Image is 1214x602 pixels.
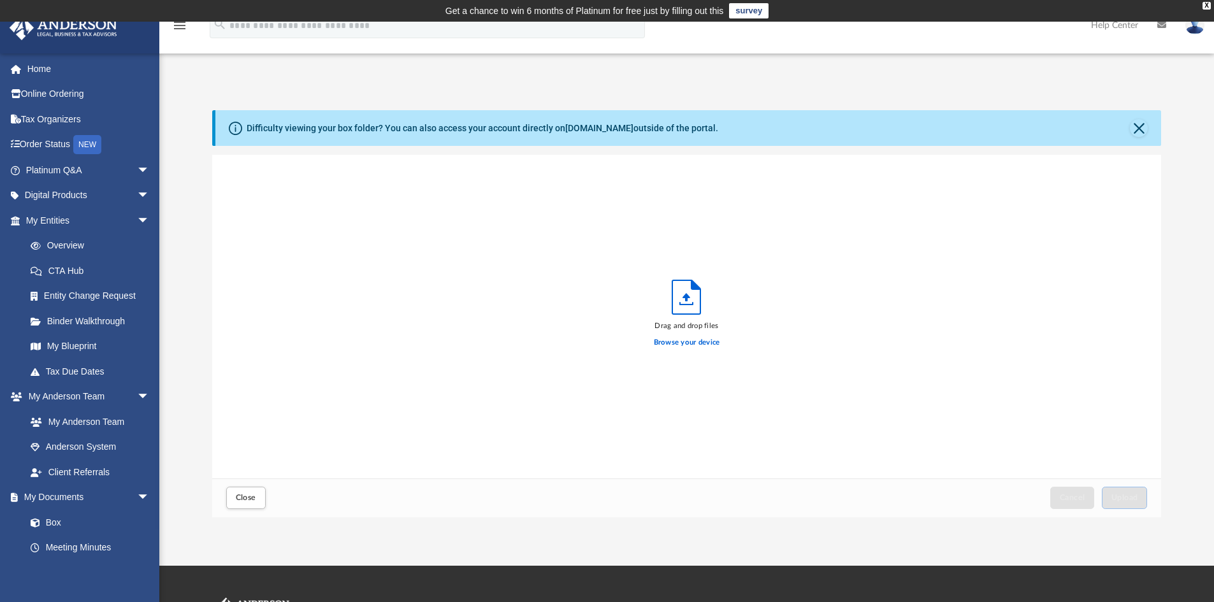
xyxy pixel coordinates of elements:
a: Online Ordering [9,82,169,107]
a: My Entitiesarrow_drop_down [9,208,169,233]
a: My Documentsarrow_drop_down [9,485,163,510]
a: My Anderson Team [18,409,156,434]
span: Cancel [1060,494,1085,501]
div: close [1203,2,1211,10]
a: My Blueprint [18,334,163,359]
img: User Pic [1185,16,1204,34]
a: Platinum Q&Aarrow_drop_down [9,157,169,183]
a: Order StatusNEW [9,132,169,158]
button: Close [1130,119,1148,137]
button: Cancel [1050,487,1095,509]
span: arrow_drop_down [137,485,163,511]
span: arrow_drop_down [137,208,163,234]
div: Upload [212,155,1162,517]
a: My Anderson Teamarrow_drop_down [9,384,163,410]
a: Box [18,510,156,535]
span: Upload [1111,494,1138,501]
span: arrow_drop_down [137,384,163,410]
div: Get a chance to win 6 months of Platinum for free just by filling out this [445,3,724,18]
span: Close [236,494,256,501]
i: search [213,17,227,31]
label: Browse your device [654,337,720,348]
a: Binder Walkthrough [18,308,169,334]
a: CTA Hub [18,258,169,283]
a: Overview [18,233,169,259]
a: Tax Due Dates [18,359,169,384]
div: NEW [73,135,101,154]
div: Difficulty viewing your box folder? You can also access your account directly on outside of the p... [247,122,718,135]
span: arrow_drop_down [137,183,163,209]
a: Home [9,56,169,82]
a: Digital Productsarrow_drop_down [9,183,169,208]
i: menu [172,18,187,33]
button: Upload [1102,487,1148,509]
a: Entity Change Request [18,283,169,309]
a: survey [729,3,769,18]
a: Anderson System [18,434,163,460]
a: Tax Organizers [9,106,169,132]
span: arrow_drop_down [137,157,163,183]
a: menu [172,24,187,33]
a: Client Referrals [18,459,163,485]
a: Meeting Minutes [18,535,163,561]
button: Close [226,487,266,509]
img: Anderson Advisors Platinum Portal [6,15,121,40]
div: Drag and drop files [654,320,720,332]
a: [DOMAIN_NAME] [565,123,633,133]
